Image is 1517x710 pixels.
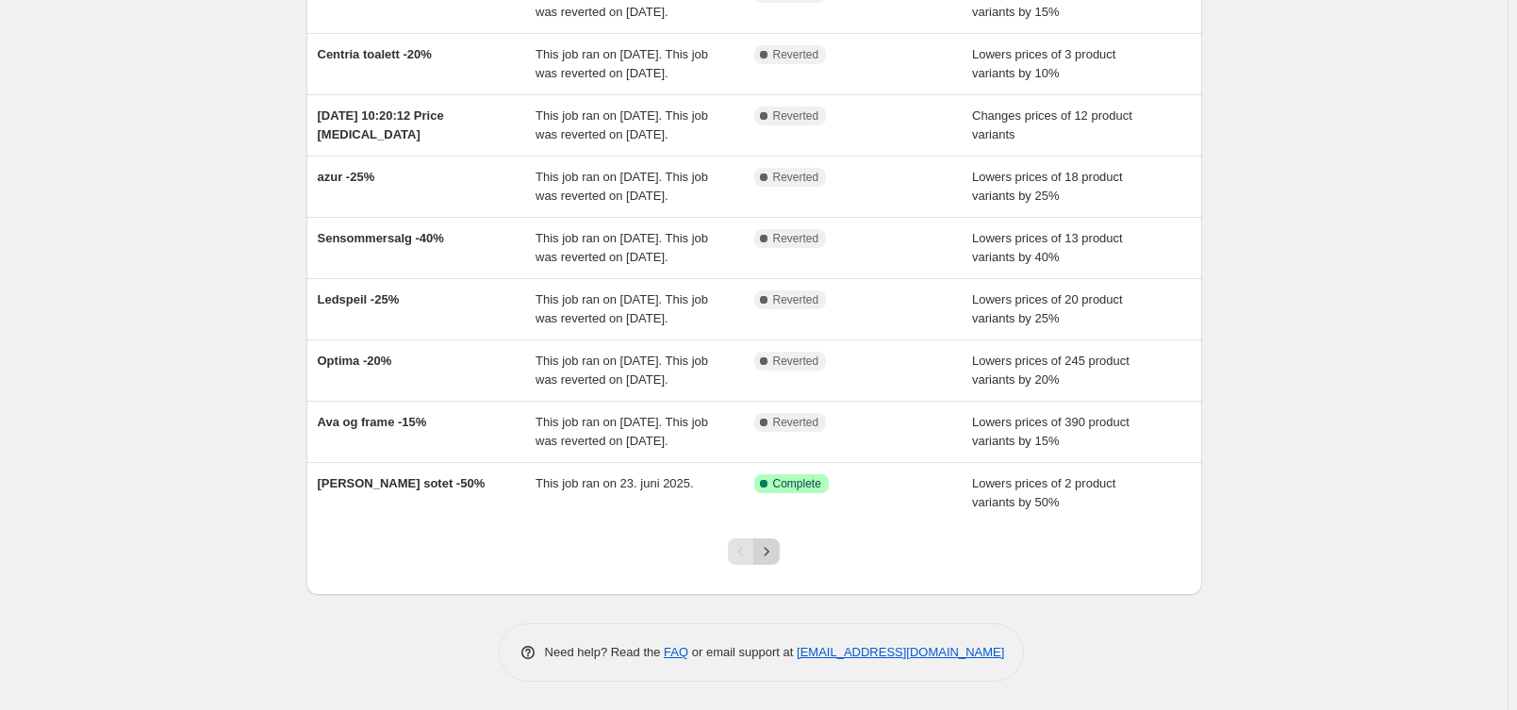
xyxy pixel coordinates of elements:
span: or email support at [688,645,797,659]
span: Reverted [773,108,819,124]
span: This job ran on [DATE]. This job was reverted on [DATE]. [536,108,708,141]
span: Ava og frame -15% [318,415,427,429]
nav: Pagination [728,538,780,565]
span: Changes prices of 12 product variants [972,108,1132,141]
span: Lowers prices of 2 product variants by 50% [972,476,1115,509]
span: Lowers prices of 18 product variants by 25% [972,170,1123,203]
span: Reverted [773,47,819,62]
span: This job ran on [DATE]. This job was reverted on [DATE]. [536,292,708,325]
a: [EMAIL_ADDRESS][DOMAIN_NAME] [797,645,1004,659]
span: This job ran on [DATE]. This job was reverted on [DATE]. [536,415,708,448]
span: This job ran on 23. juni 2025. [536,476,694,490]
span: Optima -20% [318,354,392,368]
span: Reverted [773,231,819,246]
span: [PERSON_NAME] sotet -50% [318,476,486,490]
span: Centria toalett -20% [318,47,432,61]
span: Lowers prices of 245 product variants by 20% [972,354,1130,387]
span: Reverted [773,415,819,430]
button: Next [753,538,780,565]
span: Complete [773,476,821,491]
span: Reverted [773,292,819,307]
span: Lowers prices of 13 product variants by 40% [972,231,1123,264]
span: azur -25% [318,170,375,184]
a: FAQ [664,645,688,659]
span: [DATE] 10:20:12 Price [MEDICAL_DATA] [318,108,444,141]
span: Lowers prices of 390 product variants by 15% [972,415,1130,448]
span: This job ran on [DATE]. This job was reverted on [DATE]. [536,170,708,203]
span: Lowers prices of 20 product variants by 25% [972,292,1123,325]
span: This job ran on [DATE]. This job was reverted on [DATE]. [536,47,708,80]
span: Need help? Read the [545,645,665,659]
span: Lowers prices of 3 product variants by 10% [972,47,1115,80]
span: Ledspeil -25% [318,292,400,306]
span: Sensommersalg -40% [318,231,444,245]
span: Reverted [773,354,819,369]
span: This job ran on [DATE]. This job was reverted on [DATE]. [536,354,708,387]
span: Reverted [773,170,819,185]
span: This job ran on [DATE]. This job was reverted on [DATE]. [536,231,708,264]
